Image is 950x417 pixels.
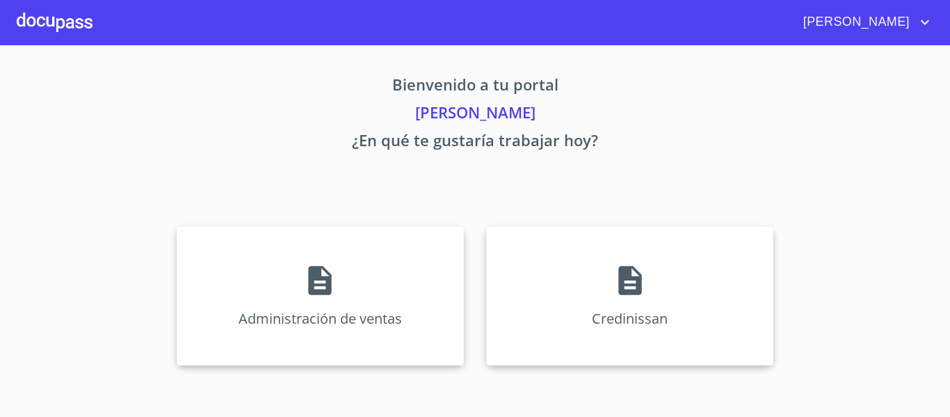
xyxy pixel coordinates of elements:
button: account of current user [793,11,933,33]
span: [PERSON_NAME] [793,11,917,33]
p: Bienvenido a tu portal [47,73,903,101]
p: [PERSON_NAME] [47,101,903,129]
p: Credinissan [592,309,668,328]
p: Administración de ventas [239,309,402,328]
p: ¿En qué te gustaría trabajar hoy? [47,129,903,157]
